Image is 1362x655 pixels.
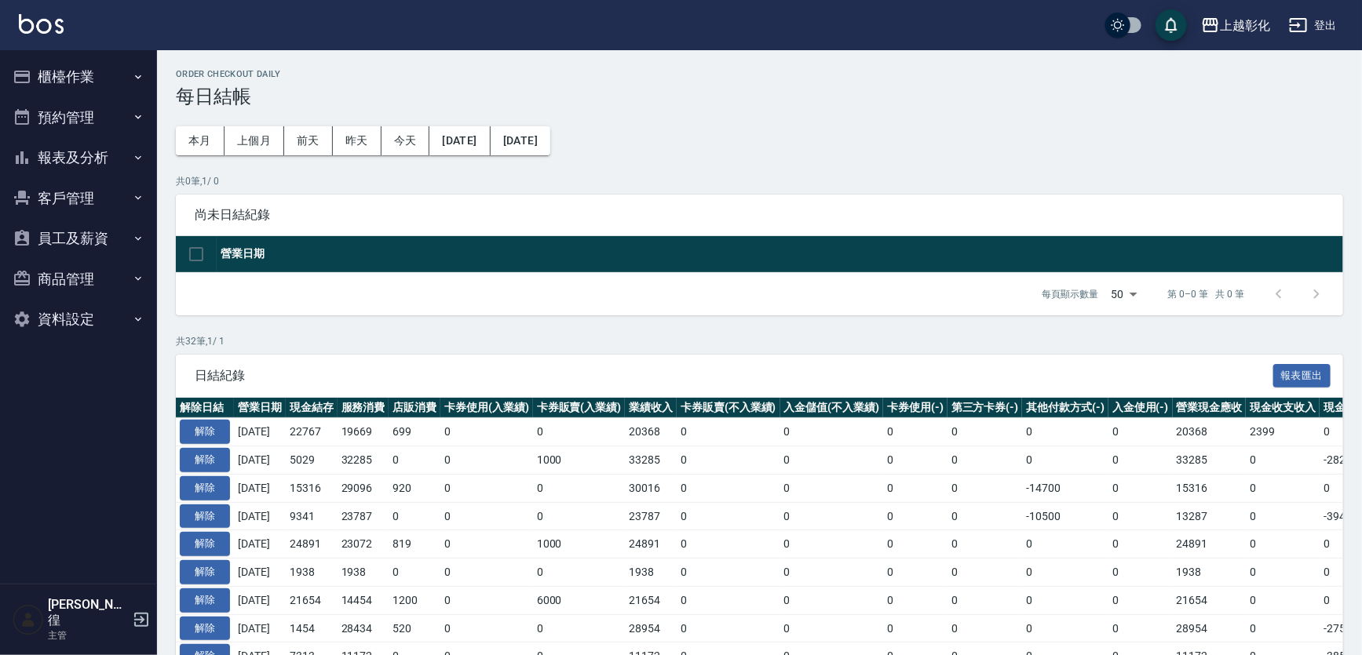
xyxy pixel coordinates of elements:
[883,502,948,530] td: 0
[780,418,884,446] td: 0
[429,126,490,155] button: [DATE]
[1246,398,1320,418] th: 現金收支收入
[180,588,230,613] button: 解除
[1173,614,1247,642] td: 28954
[1022,559,1108,587] td: 0
[234,474,286,502] td: [DATE]
[338,586,389,614] td: 14454
[1108,530,1173,559] td: 0
[1042,287,1099,301] p: 每頁顯示數量
[338,474,389,502] td: 29096
[948,474,1023,502] td: 0
[176,126,225,155] button: 本月
[677,398,780,418] th: 卡券販賣(不入業績)
[440,418,533,446] td: 0
[338,446,389,475] td: 32285
[533,614,626,642] td: 0
[440,559,533,587] td: 0
[1220,16,1270,35] div: 上越彰化
[176,398,234,418] th: 解除日結
[234,559,286,587] td: [DATE]
[948,502,1023,530] td: 0
[389,559,440,587] td: 0
[195,368,1273,384] span: 日結紀錄
[286,474,338,502] td: 15316
[338,502,389,530] td: 23787
[176,174,1343,188] p: 共 0 筆, 1 / 0
[883,614,948,642] td: 0
[440,474,533,502] td: 0
[176,86,1343,107] h3: 每日結帳
[883,530,948,559] td: 0
[1246,530,1320,559] td: 0
[234,502,286,530] td: [DATE]
[491,126,550,155] button: [DATE]
[780,586,884,614] td: 0
[533,398,626,418] th: 卡券販賣(入業績)
[948,446,1023,475] td: 0
[1173,418,1247,446] td: 20368
[780,446,884,475] td: 0
[389,398,440,418] th: 店販消費
[1246,418,1320,446] td: 2399
[6,97,151,138] button: 預約管理
[533,474,626,502] td: 0
[382,126,430,155] button: 今天
[286,418,338,446] td: 22767
[338,559,389,587] td: 1938
[6,178,151,219] button: 客戶管理
[883,398,948,418] th: 卡券使用(-)
[1108,586,1173,614] td: 0
[286,614,338,642] td: 1454
[338,398,389,418] th: 服務消費
[440,614,533,642] td: 0
[677,614,780,642] td: 0
[948,614,1023,642] td: 0
[6,137,151,178] button: 報表及分析
[180,560,230,584] button: 解除
[286,502,338,530] td: 9341
[948,530,1023,559] td: 0
[883,586,948,614] td: 0
[1246,559,1320,587] td: 0
[1022,446,1108,475] td: 0
[338,614,389,642] td: 28434
[180,532,230,556] button: 解除
[625,502,677,530] td: 23787
[1022,474,1108,502] td: -14700
[948,398,1023,418] th: 第三方卡券(-)
[1022,586,1108,614] td: 0
[1195,9,1276,42] button: 上越彰化
[225,126,284,155] button: 上個月
[195,207,1324,223] span: 尚未日結紀錄
[780,530,884,559] td: 0
[234,446,286,475] td: [DATE]
[1246,502,1320,530] td: 0
[1108,446,1173,475] td: 0
[1156,9,1187,41] button: save
[1168,287,1244,301] p: 第 0–0 筆 共 0 筆
[533,446,626,475] td: 1000
[883,474,948,502] td: 0
[948,418,1023,446] td: 0
[883,446,948,475] td: 0
[19,14,64,34] img: Logo
[440,530,533,559] td: 0
[217,236,1343,273] th: 營業日期
[234,398,286,418] th: 營業日期
[1022,502,1108,530] td: -10500
[533,418,626,446] td: 0
[6,299,151,340] button: 資料設定
[533,586,626,614] td: 6000
[389,614,440,642] td: 520
[677,559,780,587] td: 0
[338,418,389,446] td: 19669
[883,418,948,446] td: 0
[284,126,333,155] button: 前天
[625,446,677,475] td: 33285
[1173,530,1247,559] td: 24891
[625,398,677,418] th: 業績收入
[1246,614,1320,642] td: 0
[6,56,151,97] button: 櫃檯作業
[234,418,286,446] td: [DATE]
